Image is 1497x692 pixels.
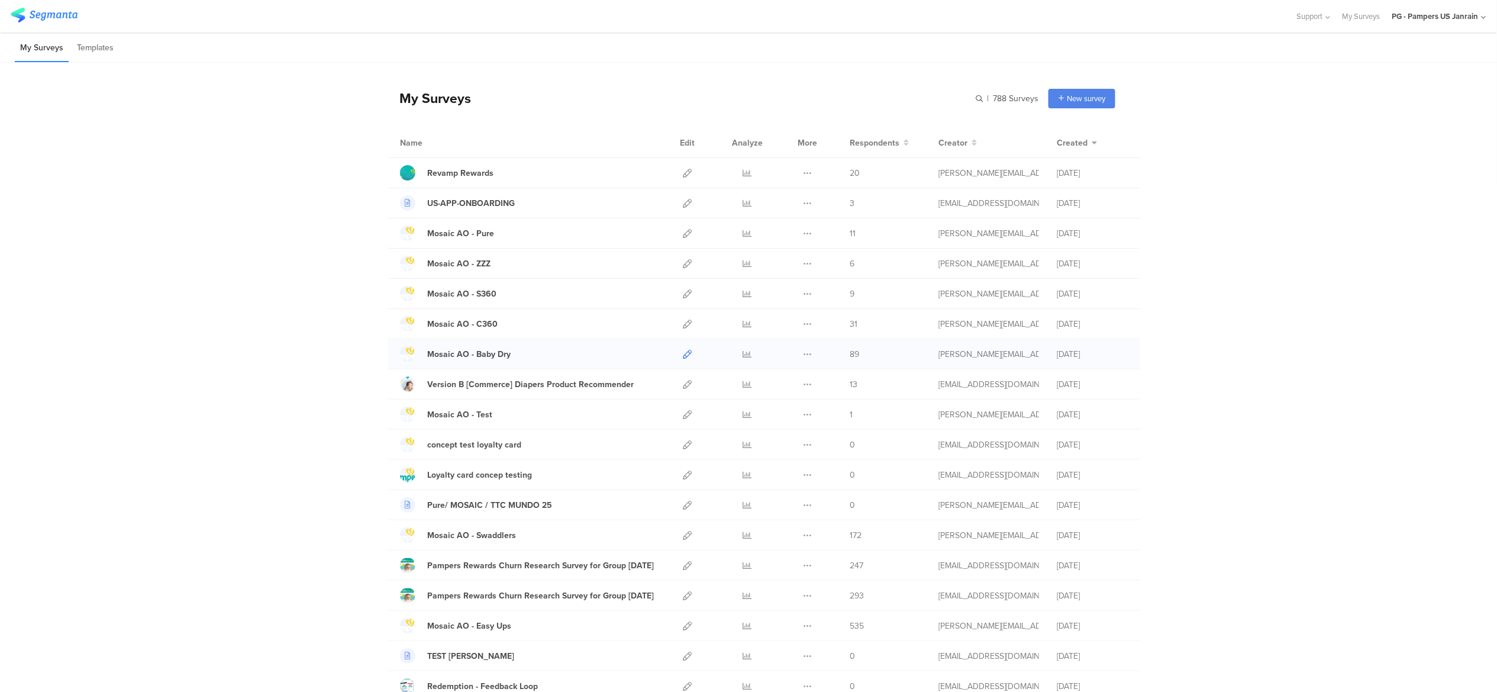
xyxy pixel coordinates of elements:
[1297,11,1323,22] span: Support
[850,499,855,511] span: 0
[1057,499,1128,511] div: [DATE]
[72,34,119,62] li: Templates
[400,195,515,211] a: US-APP-ONBOARDING
[427,288,496,300] div: Mosaic AO - S360
[1057,378,1128,391] div: [DATE]
[675,128,700,157] div: Edit
[938,378,1039,391] div: hougui.yh.1@pg.com
[938,439,1039,451] div: cardosoteixeiral.c@pg.com
[400,376,634,392] a: Version B [Commerce] Diapers Product Recommender
[1057,258,1128,270] div: [DATE]
[400,226,494,241] a: Mosaic AO - Pure
[850,378,857,391] span: 13
[730,128,765,157] div: Analyze
[850,408,853,421] span: 1
[938,499,1039,511] div: simanski.c@pg.com
[938,469,1039,481] div: cardosoteixeiral.c@pg.com
[850,469,855,481] span: 0
[850,650,855,662] span: 0
[427,408,492,421] div: Mosaic AO - Test
[400,588,654,603] a: Pampers Rewards Churn Research Survey for Group [DATE]
[1057,197,1128,210] div: [DATE]
[993,92,1038,105] span: 788 Surveys
[1057,559,1128,572] div: [DATE]
[427,620,511,632] div: Mosaic AO - Easy Ups
[850,529,862,542] span: 172
[400,165,493,181] a: Revamp Rewards
[400,527,516,543] a: Mosaic AO - Swaddlers
[938,559,1039,572] div: fjaili.r@pg.com
[938,650,1039,662] div: martens.j.1@pg.com
[938,288,1039,300] div: simanski.c@pg.com
[1057,529,1128,542] div: [DATE]
[427,167,493,179] div: Revamp Rewards
[850,258,854,270] span: 6
[1057,288,1128,300] div: [DATE]
[850,439,855,451] span: 0
[1057,620,1128,632] div: [DATE]
[427,650,514,662] div: TEST Jasmin
[427,529,516,542] div: Mosaic AO - Swaddlers
[427,590,654,602] div: Pampers Rewards Churn Research Survey for Group 1 July 2025
[400,618,511,633] a: Mosaic AO - Easy Ups
[850,167,860,179] span: 20
[1057,408,1128,421] div: [DATE]
[400,648,514,664] a: TEST [PERSON_NAME]
[850,620,864,632] span: 535
[938,258,1039,270] div: simanski.c@pg.com
[1057,137,1097,149] button: Created
[850,559,863,572] span: 247
[400,467,532,482] a: Loyalty card concep testing
[427,499,552,511] div: Pure/ MOSAIC / TTC MUNDO 25
[400,256,491,271] a: Mosaic AO - ZZZ
[795,128,820,157] div: More
[427,318,498,330] div: Mosaic AO - C360
[388,88,471,108] div: My Surveys
[400,558,654,573] a: Pampers Rewards Churn Research Survey for Group [DATE]
[850,288,854,300] span: 9
[1057,167,1128,179] div: [DATE]
[427,559,654,572] div: Pampers Rewards Churn Research Survey for Group 2 July 2025
[427,469,532,481] div: Loyalty card concep testing
[1057,137,1088,149] span: Created
[400,407,492,422] a: Mosaic AO - Test
[1057,650,1128,662] div: [DATE]
[400,316,498,331] a: Mosaic AO - C360
[1057,469,1128,481] div: [DATE]
[1392,11,1479,22] div: PG - Pampers US Janrain
[427,439,521,451] div: concept test loyalty card
[1057,227,1128,240] div: [DATE]
[850,227,856,240] span: 11
[850,318,857,330] span: 31
[850,348,859,361] span: 89
[1057,590,1128,602] div: [DATE]
[938,137,967,149] span: Creator
[938,348,1039,361] div: simanski.c@pg.com
[850,137,899,149] span: Respondents
[850,590,864,602] span: 293
[938,408,1039,421] div: simanski.c@pg.com
[1067,93,1105,104] span: New survey
[938,227,1039,240] div: simanski.c@pg.com
[938,620,1039,632] div: simanski.c@pg.com
[427,197,515,210] div: US-APP-ONBOARDING
[850,137,909,149] button: Respondents
[1057,348,1128,361] div: [DATE]
[427,348,511,361] div: Mosaic AO - Baby Dry
[427,227,494,240] div: Mosaic AO - Pure
[400,137,471,149] div: Name
[938,137,977,149] button: Creator
[400,437,521,452] a: concept test loyalty card
[1057,439,1128,451] div: [DATE]
[938,318,1039,330] div: simanski.c@pg.com
[1057,318,1128,330] div: [DATE]
[850,197,854,210] span: 3
[938,167,1039,179] div: wecker.p@pg.com
[985,92,991,105] span: |
[427,378,634,391] div: Version B [Commerce] Diapers Product Recommender
[938,529,1039,542] div: simanski.c@pg.com
[400,286,496,301] a: Mosaic AO - S360
[938,197,1039,210] div: trehorel.p@pg.com
[15,34,69,62] li: My Surveys
[11,8,78,22] img: segmanta logo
